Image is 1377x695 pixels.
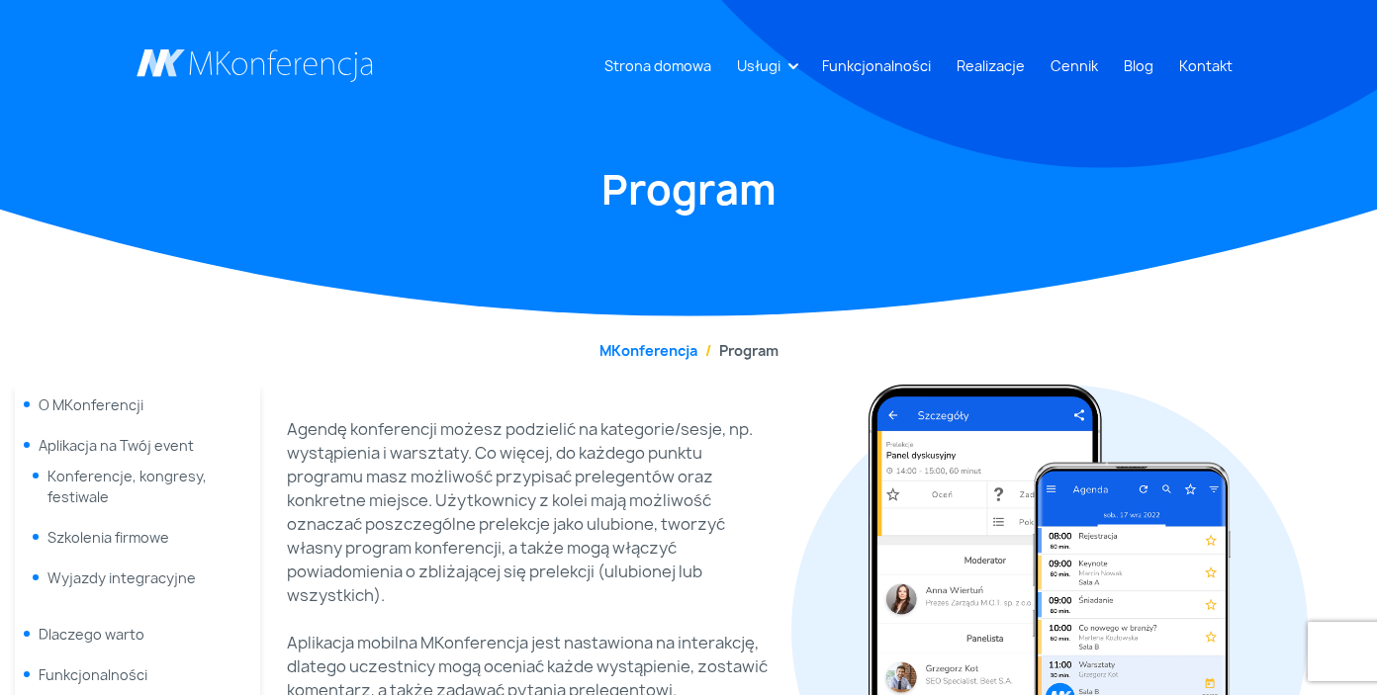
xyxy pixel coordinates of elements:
[47,528,169,547] a: Szkolenia firmowe
[137,340,1240,361] nav: breadcrumb
[39,395,143,414] a: O MKonferencji
[1043,47,1106,84] a: Cennik
[597,47,719,84] a: Strona domowa
[1116,47,1161,84] a: Blog
[47,568,196,587] a: Wyjazdy integracyjne
[949,47,1033,84] a: Realizacje
[39,625,144,644] a: Dlaczego warto
[39,436,194,455] span: Aplikacja na Twój event
[287,417,780,607] p: Agendę konferencji możesz podzielić na kategorie/sesje, np. wystąpienia i warsztaty. Co więcej, d...
[1171,47,1240,84] a: Kontakt
[137,163,1240,217] h1: Program
[47,467,207,506] a: Konferencje, kongresy, festiwale
[599,341,697,360] a: MKonferencja
[697,340,779,361] li: Program
[729,47,788,84] a: Usługi
[39,665,147,684] a: Funkcjonalności
[814,47,939,84] a: Funkcjonalności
